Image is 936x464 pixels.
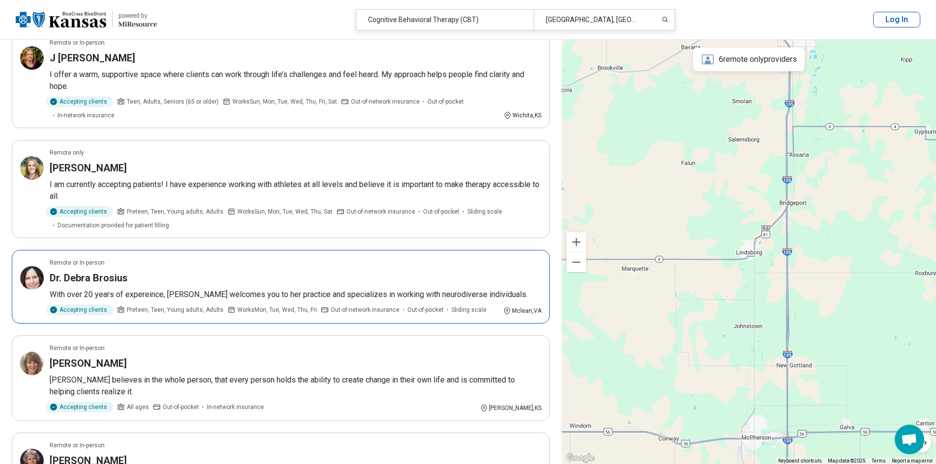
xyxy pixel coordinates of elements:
[46,206,113,217] div: Accepting clients
[50,69,541,92] p: I offer a warm, supportive space where clients can work through life’s challenges and feel heard....
[872,458,886,464] a: Terms (opens in new tab)
[567,232,586,252] button: Zoom in
[46,96,113,107] div: Accepting clients
[346,207,415,216] span: Out-of-network insurance
[118,11,157,20] div: powered by
[480,404,541,412] div: [PERSON_NAME] , KS
[356,10,534,30] div: Cognitive Behavioral Therapy (CBT)
[50,161,127,175] h3: [PERSON_NAME]
[467,207,502,216] span: Sliding scale
[427,97,464,106] span: Out-of-pocket
[127,97,219,106] span: Teen, Adults, Seniors (65 or older)
[50,289,541,300] p: With over 20 years of expereince, [PERSON_NAME] welcomes you to her practice and specializes in w...
[828,458,866,464] span: Map data ©2025
[50,258,105,267] p: Remote or In-person
[127,305,224,314] span: Preteen, Teen, Young adults, Adults
[46,304,113,315] div: Accepting clients
[50,344,105,353] p: Remote or In-person
[423,207,459,216] span: Out-of-pocket
[892,458,933,464] a: Report a map error
[50,179,541,202] p: I am currently accepting patients! I have experience working with athletes at all levels and beli...
[50,38,105,47] p: Remote or In-person
[50,441,105,450] p: Remote or In-person
[407,305,444,314] span: Out-of-pocket
[50,148,84,157] p: Remote only
[50,374,541,398] p: [PERSON_NAME] believes in the whole person, that every person holds the ability to create change ...
[331,305,399,314] span: Out-of-network insurance
[351,97,420,106] span: Out-of-network insurance
[50,356,127,370] h3: [PERSON_NAME]
[237,305,317,314] span: Works Mon, Tue, Wed, Thu, Fri
[16,8,157,31] a: Blue Cross Blue Shield Kansaspowered by
[873,12,920,27] button: Log In
[50,51,135,65] h3: J [PERSON_NAME]
[693,48,805,71] div: 6 remote only providers
[232,97,337,106] span: Works Sun, Mon, Tue, Wed, Thu, Fri, Sat
[163,403,199,411] span: Out-of-pocket
[207,403,264,411] span: In-network insurance
[237,207,333,216] span: Works Sun, Mon, Tue, Wed, Thu, Sat
[534,10,652,30] div: [GEOGRAPHIC_DATA], [GEOGRAPHIC_DATA]
[50,271,128,285] h3: Dr. Debra Brosius
[452,305,486,314] span: Sliding scale
[57,111,114,120] span: In-network insurance
[504,111,541,120] div: Wichita , KS
[127,207,224,216] span: Preteen, Teen, Young adults, Adults
[127,403,149,411] span: All ages
[503,306,541,315] div: Mclean , VA
[16,8,106,31] img: Blue Cross Blue Shield Kansas
[46,402,113,412] div: Accepting clients
[895,425,924,454] div: Open chat
[57,221,169,230] span: Documentation provided for patient filling
[567,252,586,272] button: Zoom out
